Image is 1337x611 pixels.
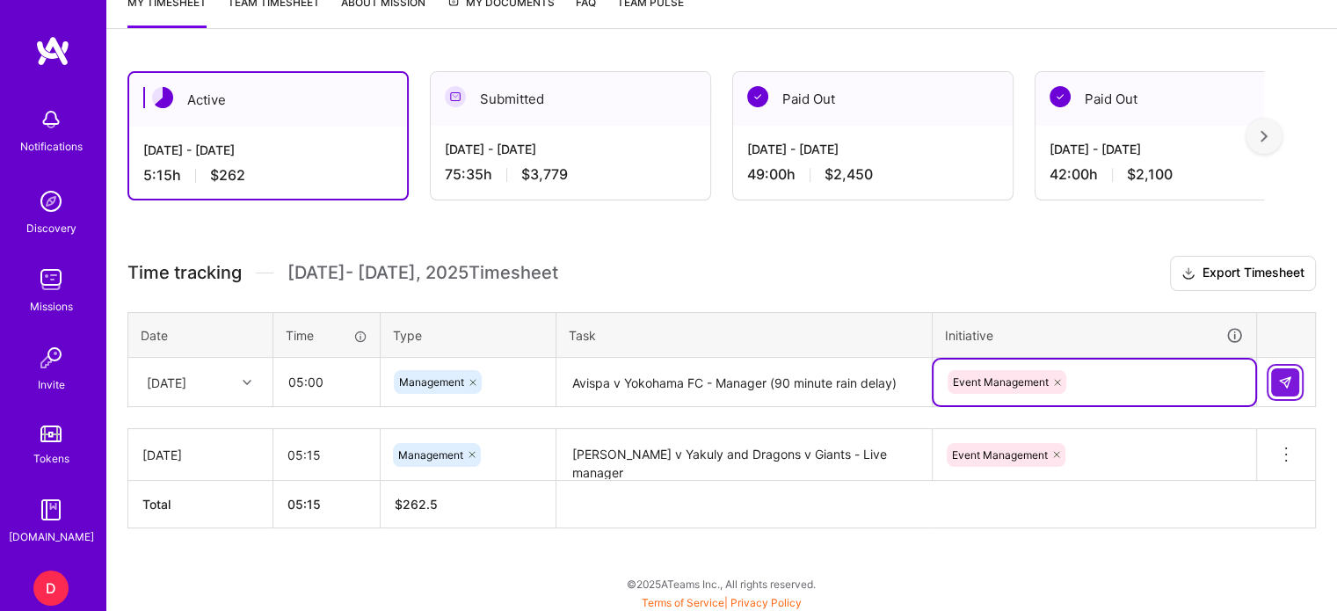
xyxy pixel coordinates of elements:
div: [DATE] - [DATE] [747,140,999,158]
th: Total [128,481,273,528]
span: Time tracking [127,262,242,284]
div: Paid Out [1035,72,1315,126]
textarea: Avispa v Yokohama FC - Manager (90 minute rain delay) [558,360,930,406]
div: Submitted [431,72,710,126]
button: Export Timesheet [1170,256,1316,291]
span: [DATE] - [DATE] , 2025 Timesheet [287,262,558,284]
span: Event Management [953,375,1049,389]
div: 75:35 h [445,165,696,184]
div: Paid Out [733,72,1013,126]
th: 05:15 [273,481,381,528]
i: icon Download [1181,265,1195,283]
span: | [642,596,802,609]
span: Management [399,375,464,389]
input: HH:MM [274,359,379,405]
img: Active [152,87,173,108]
input: HH:MM [273,432,380,478]
img: guide book [33,492,69,527]
img: teamwork [33,262,69,297]
img: Invite [33,340,69,375]
div: [DATE] [147,373,186,391]
a: Terms of Service [642,596,724,609]
span: Management [398,448,463,462]
div: Notifications [20,137,83,156]
div: [DOMAIN_NAME] [9,527,94,546]
img: discovery [33,184,69,219]
th: Date [128,312,273,358]
img: Submit [1278,375,1292,389]
div: © 2025 ATeams Inc., All rights reserved. [105,562,1337,606]
div: [DATE] - [DATE] [143,141,393,159]
span: $3,779 [521,165,568,184]
div: 42:00 h [1050,165,1301,184]
i: icon Chevron [243,378,251,387]
div: Tokens [33,449,69,468]
textarea: [PERSON_NAME] v Yakuly and Dragons v Giants - Live manager [558,431,930,479]
th: Type [381,312,556,358]
span: $ 262.5 [395,497,438,512]
div: 49:00 h [747,165,999,184]
div: Discovery [26,219,76,237]
div: [DATE] - [DATE] [1050,140,1301,158]
div: Active [129,73,407,127]
div: Time [286,326,367,345]
div: Missions [30,297,73,316]
span: Event Management [952,448,1048,462]
span: $2,450 [825,165,873,184]
img: bell [33,102,69,137]
img: Paid Out [747,86,768,107]
span: $262 [210,166,245,185]
a: D [29,571,73,606]
div: D [33,571,69,606]
div: Initiative [945,325,1244,346]
th: Task [556,312,933,358]
div: Invite [38,375,65,394]
img: tokens [40,426,62,442]
span: $2,100 [1127,165,1173,184]
img: Submitted [445,86,466,107]
img: right [1261,130,1268,142]
div: null [1271,368,1301,396]
img: logo [35,35,70,67]
div: [DATE] [142,446,258,464]
a: Privacy Policy [730,596,802,609]
div: 5:15 h [143,166,393,185]
img: Paid Out [1050,86,1071,107]
div: [DATE] - [DATE] [445,140,696,158]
